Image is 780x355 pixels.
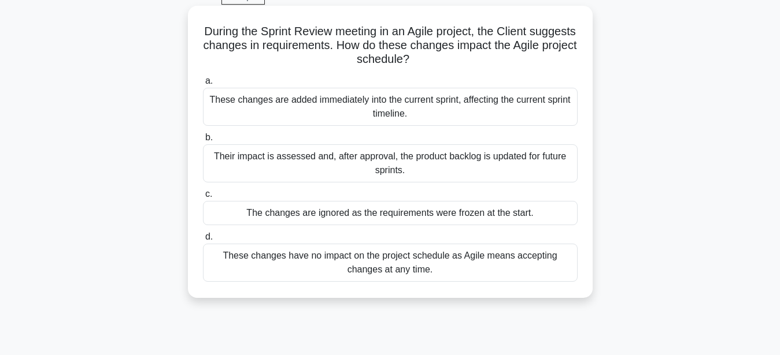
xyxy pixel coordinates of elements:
span: c. [205,189,212,199]
div: These changes are added immediately into the current sprint, affecting the current sprint timeline. [203,88,578,126]
span: b. [205,132,213,142]
h5: During the Sprint Review meeting in an Agile project, the Client suggests changes in requirements... [202,24,579,67]
div: Their impact is assessed and, after approval, the product backlog is updated for future sprints. [203,144,578,182]
div: The changes are ignored as the requirements were frozen at the start. [203,201,578,225]
div: These changes have no impact on the project schedule as Agile means accepting changes at any time. [203,244,578,282]
span: d. [205,231,213,241]
span: a. [205,76,213,85]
